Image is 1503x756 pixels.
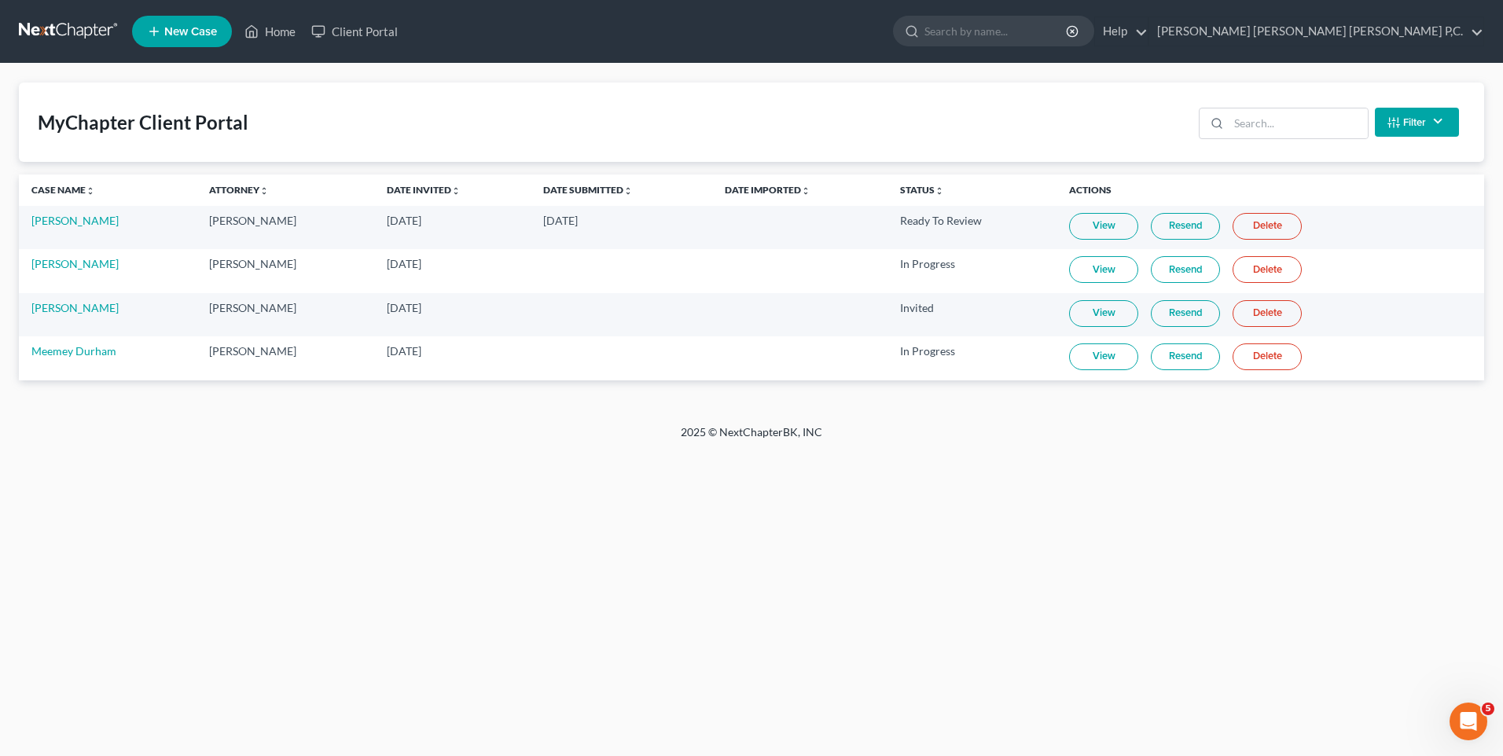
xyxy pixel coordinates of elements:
[24,474,37,486] button: Upload attachment
[50,474,62,486] button: Emoji picker
[75,474,87,486] button: Gif picker
[303,424,1200,453] div: 2025 © NextChapterBK, INC
[76,20,108,35] p: Active
[543,184,633,196] a: Date Submittedunfold_more
[387,344,421,358] span: [DATE]
[240,527,300,539] b: Reconnect
[1069,213,1138,240] a: View
[197,336,374,380] td: [PERSON_NAME]
[387,184,461,196] a: Date Invitedunfold_more
[924,17,1068,46] input: Search by name...
[31,184,95,196] a: Case Nameunfold_more
[303,17,406,46] a: Client Portal
[1057,174,1484,206] th: Actions
[1233,343,1302,370] a: Delete
[1069,300,1138,327] a: View
[1229,108,1368,138] input: Search...
[197,249,374,292] td: [PERSON_NAME]
[1482,703,1494,715] span: 5
[451,186,461,196] i: unfold_more
[1151,213,1220,240] a: Resend
[31,214,119,227] a: [PERSON_NAME]
[543,214,578,227] span: [DATE]
[38,110,248,135] div: MyChapter Client Portal
[25,141,245,356] div: : ​ When filing your case, if you receive a filing error, please double-check with the court to m...
[14,528,145,538] span: Can't load new messages
[100,474,112,486] button: Start recording
[25,369,149,378] div: [PERSON_NAME] • [DATE]
[164,26,217,38] span: New Case
[197,206,374,249] td: [PERSON_NAME]
[259,186,269,196] i: unfold_more
[197,293,374,336] td: [PERSON_NAME]
[1233,300,1302,327] a: Delete
[237,17,303,46] a: Home
[1069,343,1138,370] a: View
[887,206,1057,249] td: Ready To Review
[276,6,304,35] div: Close
[387,214,421,227] span: [DATE]
[86,186,95,196] i: unfold_more
[1233,256,1302,283] a: Delete
[1095,17,1148,46] a: Help
[900,184,944,196] a: Statusunfold_more
[1151,300,1220,327] a: Resend
[45,9,70,34] img: Profile image for Lindsey
[10,6,40,36] button: go back
[31,301,119,314] a: [PERSON_NAME]
[1151,343,1220,370] a: Resend
[13,123,302,400] div: Lindsey says…
[935,186,944,196] i: unfold_more
[13,123,258,365] div: ECF Alert:​When filing your case, if you receive a filing error, please double-check with the cou...
[887,249,1057,292] td: In Progress
[31,344,116,358] a: Meemey Durham
[387,301,421,314] span: [DATE]
[725,184,810,196] a: Date Importedunfold_more
[387,257,421,270] span: [DATE]
[623,186,633,196] i: unfold_more
[13,441,301,468] textarea: Message…
[1149,17,1483,46] a: [PERSON_NAME] [PERSON_NAME] [PERSON_NAME] P,C.
[31,257,119,270] a: [PERSON_NAME]
[887,293,1057,336] td: Invited
[887,336,1057,380] td: In Progress
[1069,256,1138,283] a: View
[246,6,276,36] button: Home
[1233,213,1302,240] a: Delete
[801,186,810,196] i: unfold_more
[1375,108,1459,137] button: Filter
[270,468,295,493] button: Send a message…
[209,184,269,196] a: Attorneyunfold_more
[1450,703,1487,740] iframe: Intercom live chat
[240,528,300,538] button: Reconnect
[25,141,83,154] b: ECF Alert
[76,8,178,20] h1: [PERSON_NAME]
[1151,256,1220,283] a: Resend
